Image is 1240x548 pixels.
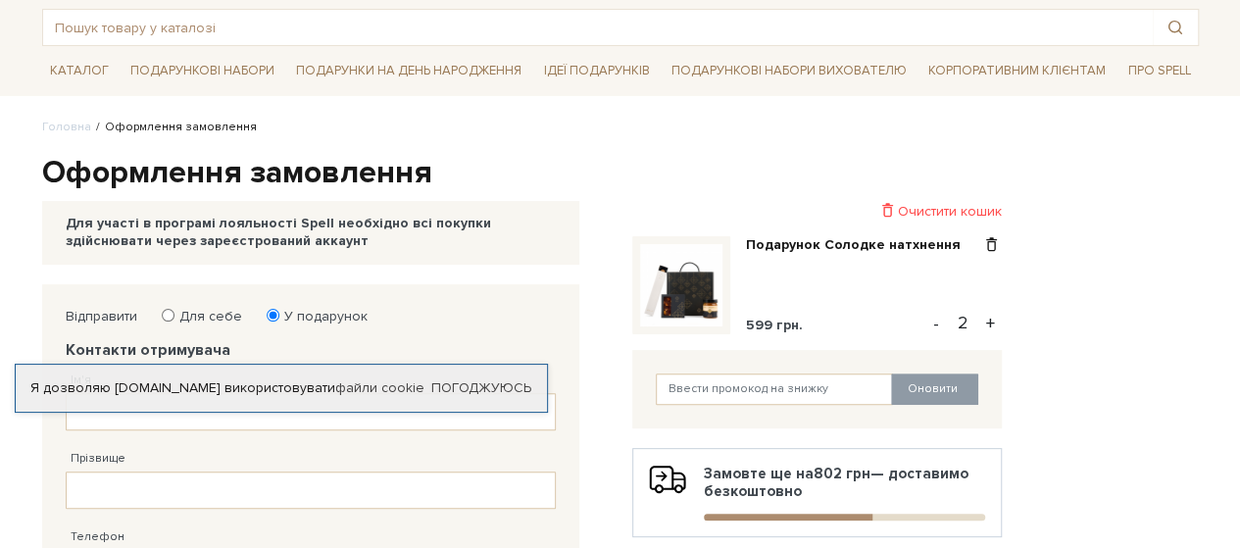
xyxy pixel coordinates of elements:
[71,450,125,468] label: Прізвище
[891,374,978,405] button: Оновити
[535,56,657,86] a: Ідеї подарунків
[66,215,556,250] div: Для участі в програмі лояльності Spell необхідно всі покупки здійснювати через зареєстрований акк...
[649,465,985,521] div: Замовте ще на — доставимо безкоштовно
[335,379,424,396] a: файли cookie
[71,528,124,546] label: Телефон
[632,202,1002,221] div: Очистити кошик
[920,54,1114,87] a: Корпоративним клієнтам
[66,308,137,325] label: Відправити
[272,308,368,325] label: У подарунок
[746,236,975,254] a: Подарунок Солодке натхнення
[123,56,282,86] a: Подарункові набори
[66,341,556,359] legend: Контакти отримувача
[42,56,117,86] a: Каталог
[16,379,547,397] div: Я дозволяю [DOMAIN_NAME] використовувати
[42,153,1199,194] h1: Оформлення замовлення
[1119,56,1198,86] a: Про Spell
[640,244,722,326] img: Подарунок Солодке натхнення
[288,56,529,86] a: Подарунки на День народження
[43,10,1153,45] input: Пошук товару у каталозі
[926,309,946,338] button: -
[267,309,279,322] input: У подарунок
[814,465,870,482] b: 802 грн
[162,309,174,322] input: Для себе
[1153,10,1198,45] button: Пошук товару у каталозі
[664,54,915,87] a: Подарункові набори вихователю
[656,374,893,405] input: Ввести промокод на знижку
[167,308,242,325] label: Для себе
[979,309,1002,338] button: +
[91,119,257,136] li: Оформлення замовлення
[42,120,91,134] a: Головна
[746,317,803,333] span: 599 грн.
[431,379,531,397] a: Погоджуюсь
